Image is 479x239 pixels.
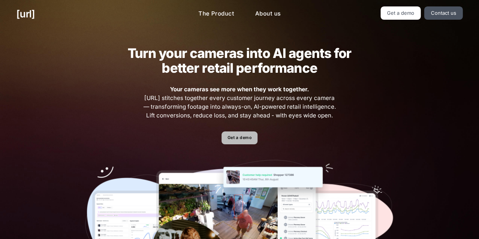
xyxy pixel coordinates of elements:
[192,6,240,21] a: The Product
[142,85,337,120] span: [URL] stitches together every customer journey across every camera — transforming footage into al...
[170,86,309,93] strong: Your cameras see more when they work together.
[222,131,257,145] a: Get a demo
[115,46,363,75] h2: Turn your cameras into AI agents for better retail performance
[424,6,463,20] a: Contact us
[16,6,35,21] a: [URL]
[381,6,421,20] a: Get a demo
[249,6,287,21] a: About us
